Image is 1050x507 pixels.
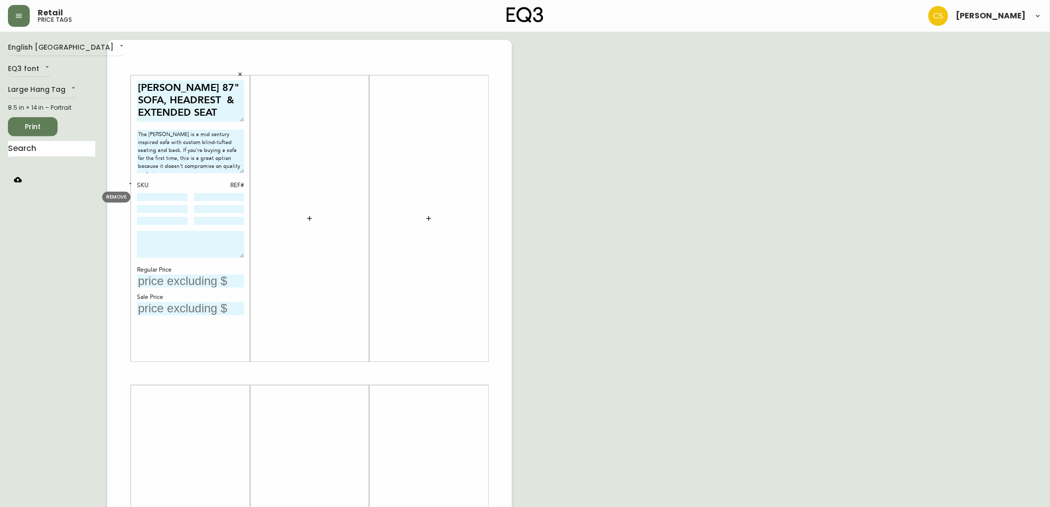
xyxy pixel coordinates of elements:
[8,82,77,98] div: Large Hang Tag
[16,121,50,133] span: Print
[38,17,72,23] h5: price tags
[137,130,244,173] textarea: The [PERSON_NAME] is a mid century inspired sofa with custom blind-tufted seating and back. If yo...
[8,117,58,136] button: Print
[194,181,245,190] div: REF#
[8,103,95,112] div: 8.5 in × 14 in – Portrait
[8,40,126,56] div: English [GEOGRAPHIC_DATA]
[137,293,244,302] div: Sale Price
[8,61,51,77] div: EQ3 font
[928,6,948,26] img: 996bfd46d64b78802a67b62ffe4c27a2
[137,302,244,315] input: price excluding $
[956,12,1026,20] span: [PERSON_NAME]
[137,80,244,122] textarea: [PERSON_NAME] 87" SOFA, HEADREST & EXTENDED SEAT
[137,275,244,288] input: price excluding $
[38,9,63,17] span: Retail
[106,193,127,201] span: REMOVE
[137,181,188,190] div: SKU
[8,141,95,157] input: Search
[507,7,543,23] img: logo
[137,266,244,275] div: Regular Price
